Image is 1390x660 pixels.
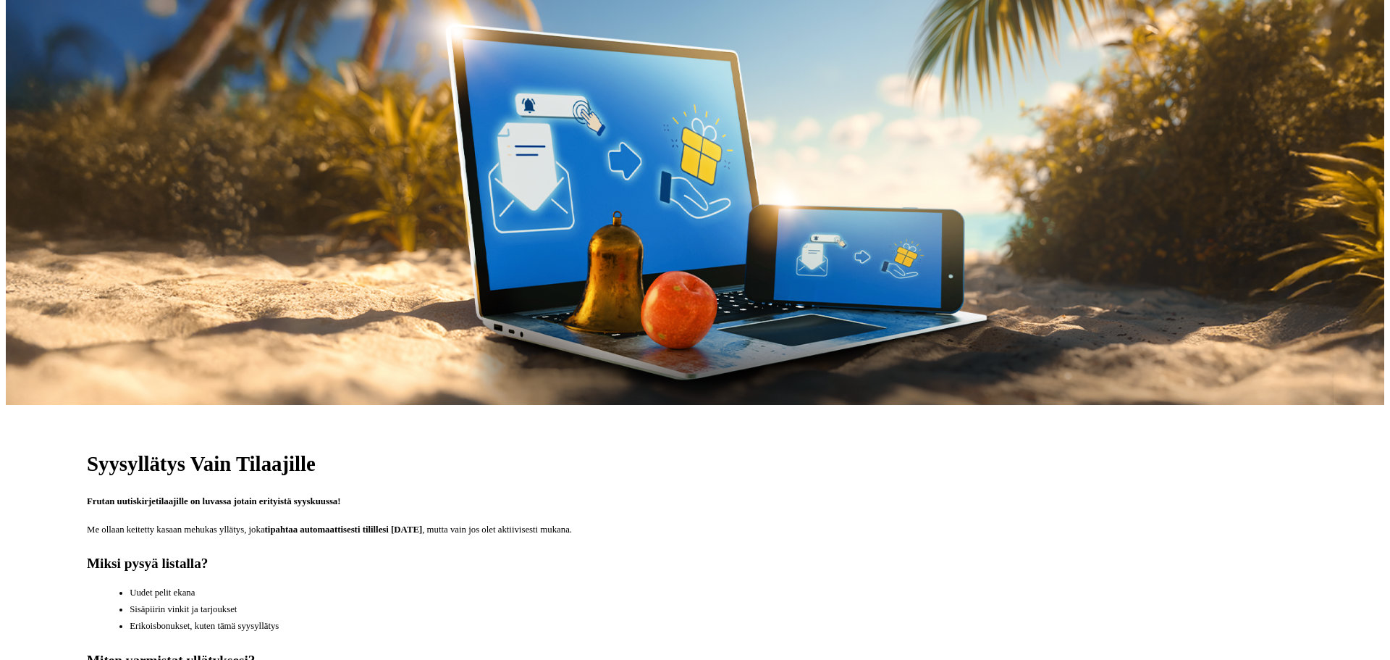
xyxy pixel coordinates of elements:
p: Me ollaan keitetty kasaan mehukas yllätys, joka , mutta vain jos olet aktiivisesti mukana. [87,523,1303,537]
h1: Syysyllätys Vain Tilaajille [87,451,1303,477]
li: Erikoisbonukset, kuten tämä syysyllätys [130,619,1303,633]
span: Miksi pysyä listalla? [87,556,208,571]
strong: tipahtaa automaattisesti tilillesi [DATE] [265,525,423,535]
li: Sisäpiirin vinkit ja tarjoukset [130,603,1303,617]
strong: Frutan uutiskirjetilaajille on luvassa jotain erityistä syyskuussa! [87,496,341,506]
li: Uudet pelit ekana [130,586,1303,600]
